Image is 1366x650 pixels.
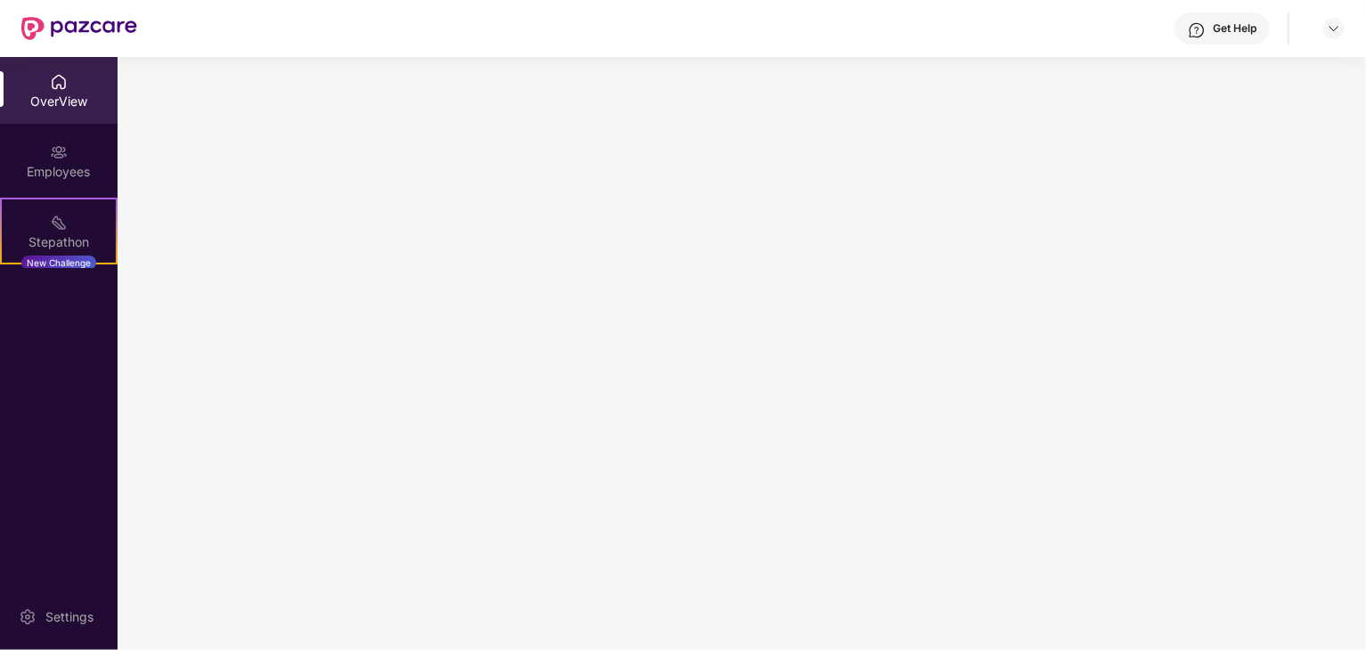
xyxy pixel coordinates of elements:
img: svg+xml;base64,PHN2ZyBpZD0iSG9tZSIgeG1sbnM9Imh0dHA6Ly93d3cudzMub3JnLzIwMDAvc3ZnIiB3aWR0aD0iMjAiIG... [50,73,68,91]
img: New Pazcare Logo [21,17,137,40]
div: Settings [40,608,99,626]
img: svg+xml;base64,PHN2ZyB4bWxucz0iaHR0cDovL3d3dy53My5vcmcvMjAwMC9zdmciIHdpZHRoPSIyMSIgaGVpZ2h0PSIyMC... [50,214,68,232]
img: svg+xml;base64,PHN2ZyBpZD0iU2V0dGluZy0yMHgyMCIgeG1sbnM9Imh0dHA6Ly93d3cudzMub3JnLzIwMDAvc3ZnIiB3aW... [19,608,37,626]
div: New Challenge [21,256,96,270]
img: svg+xml;base64,PHN2ZyBpZD0iRHJvcGRvd24tMzJ4MzIiIHhtbG5zPSJodHRwOi8vd3d3LnczLm9yZy8yMDAwL3N2ZyIgd2... [1327,21,1341,36]
div: Stepathon [2,233,116,251]
div: Get Help [1213,21,1256,36]
img: svg+xml;base64,PHN2ZyBpZD0iRW1wbG95ZWVzIiB4bWxucz0iaHR0cDovL3d3dy53My5vcmcvMjAwMC9zdmciIHdpZHRoPS... [50,143,68,161]
img: svg+xml;base64,PHN2ZyBpZD0iSGVscC0zMngzMiIgeG1sbnM9Imh0dHA6Ly93d3cudzMub3JnLzIwMDAvc3ZnIiB3aWR0aD... [1188,21,1206,39]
